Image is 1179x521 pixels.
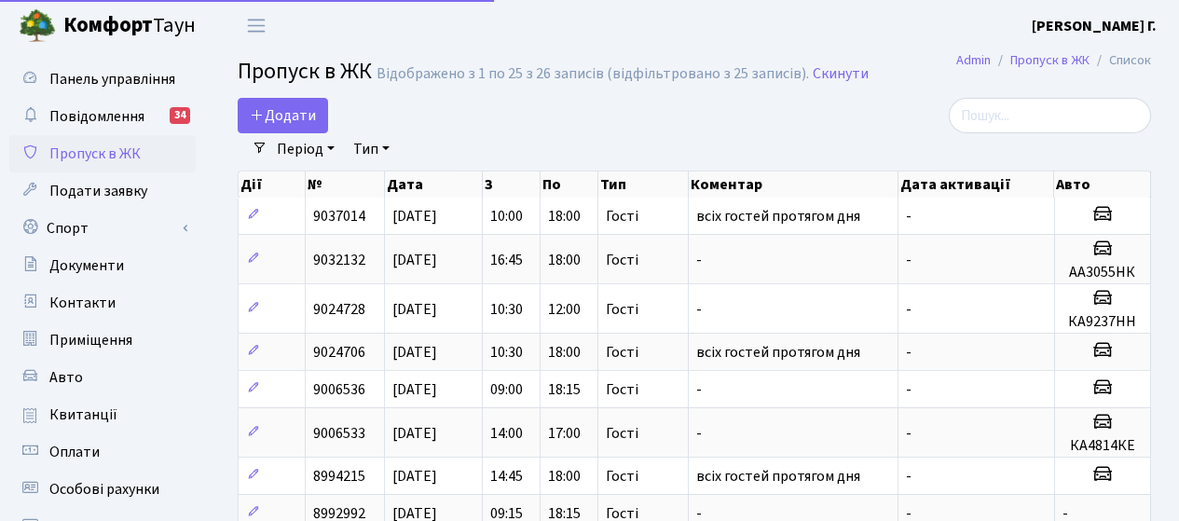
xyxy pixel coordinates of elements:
[377,65,809,83] div: Відображено з 1 по 25 з 26 записів (відфільтровано з 25 записів).
[483,171,541,198] th: З
[346,133,397,165] a: Тип
[906,379,912,400] span: -
[9,471,196,508] a: Особові рахунки
[313,466,365,487] span: 8994215
[392,250,437,270] span: [DATE]
[548,379,581,400] span: 18:15
[877,94,1141,117] a: Голосувати
[490,206,523,226] span: 10:00
[313,299,365,320] span: 9024728
[9,284,196,322] a: Контакти
[9,396,196,433] a: Квитанції
[49,367,83,388] span: Авто
[49,255,124,276] span: Документи
[696,342,860,363] span: всіх гостей протягом дня
[906,342,912,363] span: -
[250,105,316,126] span: Додати
[49,69,175,89] span: Панель управління
[313,250,365,270] span: 9032132
[392,206,437,226] span: [DATE]
[696,299,702,320] span: -
[598,171,689,198] th: Тип
[548,342,581,363] span: 18:00
[49,330,132,350] span: Приміщення
[1062,437,1143,455] h5: КА4814КЕ
[1139,135,1158,154] div: ×
[170,107,190,124] div: 34
[313,423,365,444] span: 9006533
[1062,313,1143,331] h5: КА9237НН
[906,250,912,270] span: -
[548,466,581,487] span: 18:00
[606,345,638,360] span: Гості
[1062,264,1143,281] h5: АА3055НК
[541,171,598,198] th: По
[548,206,581,226] span: 18:00
[548,423,581,444] span: 17:00
[385,171,482,198] th: Дата
[490,250,523,270] span: 16:45
[689,171,898,198] th: Коментар
[490,423,523,444] span: 14:00
[696,206,860,226] span: всіх гостей протягом дня
[49,144,141,164] span: Пропуск в ЖК
[49,404,117,425] span: Квитанції
[392,466,437,487] span: [DATE]
[392,379,437,400] span: [DATE]
[606,469,638,484] span: Гості
[49,106,144,127] span: Повідомлення
[392,342,437,363] span: [DATE]
[63,10,153,40] b: Комфорт
[238,98,328,133] a: Додати
[696,250,702,270] span: -
[9,135,196,172] a: Пропуск в ЖК
[606,302,638,317] span: Гості
[490,342,523,363] span: 10:30
[9,247,196,284] a: Документи
[49,479,159,500] span: Особові рахунки
[313,342,365,363] span: 9024706
[696,466,860,487] span: всіх гостей протягом дня
[1032,15,1157,37] a: [PERSON_NAME] Г.
[858,23,1159,128] div: Опитування щодо паркування в ЖК «Комфорт Таун»
[9,172,196,210] a: Подати заявку
[313,379,365,400] span: 9006536
[1139,25,1158,44] div: ×
[906,206,912,226] span: -
[233,10,280,41] button: Переключити навігацію
[49,442,100,462] span: Оплати
[392,299,437,320] span: [DATE]
[306,171,386,198] th: №
[906,423,912,444] span: -
[269,133,342,165] a: Період
[392,423,437,444] span: [DATE]
[238,55,372,88] span: Пропуск в ЖК
[606,426,638,441] span: Гості
[490,299,523,320] span: 10:30
[606,253,638,267] span: Гості
[898,171,1054,198] th: Дата активації
[813,65,869,83] a: Скинути
[548,299,581,320] span: 12:00
[606,209,638,224] span: Гості
[313,206,365,226] span: 9037014
[906,466,912,487] span: -
[49,181,147,201] span: Подати заявку
[9,210,196,247] a: Спорт
[49,293,116,313] span: Контакти
[696,379,702,400] span: -
[548,250,581,270] span: 18:00
[1032,16,1157,36] b: [PERSON_NAME] Г.
[606,382,638,397] span: Гості
[606,506,638,521] span: Гості
[9,61,196,98] a: Панель управління
[490,379,523,400] span: 09:00
[63,10,196,42] span: Таун
[9,359,196,396] a: Авто
[906,299,912,320] span: -
[1054,171,1150,198] th: Авто
[9,98,196,135] a: Повідомлення34
[19,7,56,45] img: logo.png
[239,171,306,198] th: Дії
[9,433,196,471] a: Оплати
